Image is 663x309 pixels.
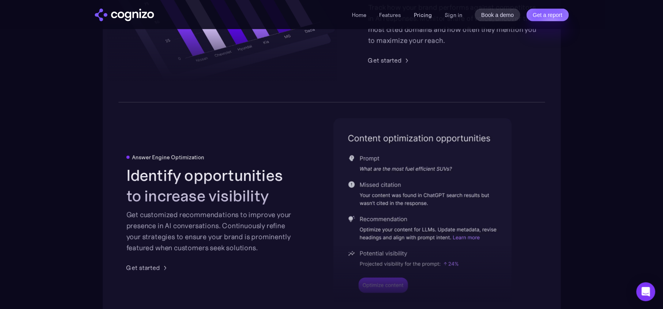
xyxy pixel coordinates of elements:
a: Sign in [444,10,462,20]
a: Features [379,11,401,19]
a: Home [352,11,366,19]
div: Get customized recommendations to improve your presence in AI conversations. Continuously refine ... [126,209,295,253]
a: Get started [368,56,411,65]
div: Get started [126,263,160,272]
div: Get started [368,56,402,65]
a: Book a demo [475,9,520,21]
div: Answer Engine Optimization [132,154,204,160]
img: content optimization for LLMs [333,118,512,308]
a: Pricing [413,11,432,19]
a: Get started [126,263,169,272]
a: home [95,9,154,21]
img: cognizo logo [95,9,154,21]
div: Open Intercom Messenger [636,282,655,301]
a: Get a report [526,9,569,21]
h2: Identify opportunities to increase visibility [126,165,295,206]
